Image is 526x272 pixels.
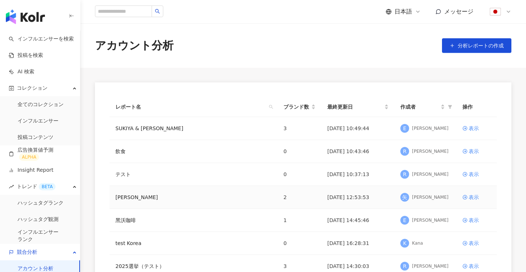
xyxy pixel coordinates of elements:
[462,124,491,132] a: 表示
[278,186,321,209] td: 2
[462,216,491,224] a: 表示
[442,38,511,53] button: 分析レポートの作成
[267,101,275,112] span: search
[9,52,43,59] a: 投稿を検索
[278,97,321,117] th: ブランド数
[18,117,58,125] a: インフルエンサー
[9,35,74,43] a: searchインフルエンサーを検索
[458,43,504,48] span: 分析レポートの作成
[278,117,321,140] td: 3
[17,80,47,96] span: コレクション
[412,148,449,155] div: [PERSON_NAME]
[469,216,479,224] div: 表示
[327,103,383,111] span: 最終更新日
[115,147,126,155] a: 飲食
[469,239,479,247] div: 表示
[9,167,53,174] a: Insight Report
[488,5,502,19] img: flag-Japan-800x800.png
[115,124,183,132] a: SUKIYA & [PERSON_NAME]
[321,186,394,209] td: [DATE] 12:53:53
[403,216,407,224] span: E
[412,171,449,178] div: [PERSON_NAME]
[457,97,497,117] th: 操作
[321,117,394,140] td: [DATE] 10:49:44
[469,262,479,270] div: 表示
[95,38,174,53] div: アカウント分析
[17,178,56,195] span: トレンド
[462,193,491,201] a: 表示
[394,8,412,16] span: 日本語
[278,209,321,232] td: 1
[39,183,56,190] div: BETA
[278,163,321,186] td: 0
[321,209,394,232] td: [DATE] 14:45:46
[469,147,479,155] div: 表示
[462,262,491,270] a: 表示
[17,244,37,260] span: 競合分析
[321,140,394,163] td: [DATE] 10:43:46
[469,193,479,201] div: 表示
[115,170,131,178] a: テスト
[321,97,394,117] th: 最終更新日
[412,194,449,201] div: [PERSON_NAME]
[469,170,479,178] div: 表示
[278,140,321,163] td: 0
[283,103,310,111] span: ブランド数
[462,239,491,247] a: 表示
[18,216,58,223] a: ハッシュタグ観測
[9,147,74,161] a: 広告換算値予測ALPHA
[412,217,449,224] div: [PERSON_NAME]
[18,101,64,108] a: 全てのコレクション
[412,240,423,246] div: Kana
[402,193,407,201] span: 矢
[321,163,394,186] td: [DATE] 10:37:13
[448,105,452,109] span: filter
[400,103,439,111] span: 作成者
[403,147,407,155] span: R
[115,216,136,224] a: 黑沃咖啡
[115,193,158,201] a: [PERSON_NAME]
[403,262,407,270] span: R
[6,9,45,24] img: logo
[115,239,141,247] a: test Korea
[115,103,266,111] span: レポート名
[18,199,64,207] a: ハッシュタグランク
[462,147,491,155] a: 表示
[444,8,473,15] span: メッセージ
[394,97,457,117] th: 作成者
[412,125,449,132] div: [PERSON_NAME]
[403,239,406,247] span: K
[18,134,53,141] a: 投稿コンテンツ
[412,263,449,269] div: [PERSON_NAME]
[9,184,14,189] span: rise
[18,229,58,243] a: インフルエンサー ランク
[446,101,454,112] span: filter
[403,124,407,132] span: E
[403,170,407,178] span: R
[9,68,34,75] a: AI 検索
[155,9,160,14] span: search
[469,124,479,132] div: 表示
[269,105,273,109] span: search
[462,170,491,178] a: 表示
[278,232,321,255] td: 0
[115,262,164,270] a: 2025選挙（テスト）
[321,232,394,255] td: [DATE] 16:28:31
